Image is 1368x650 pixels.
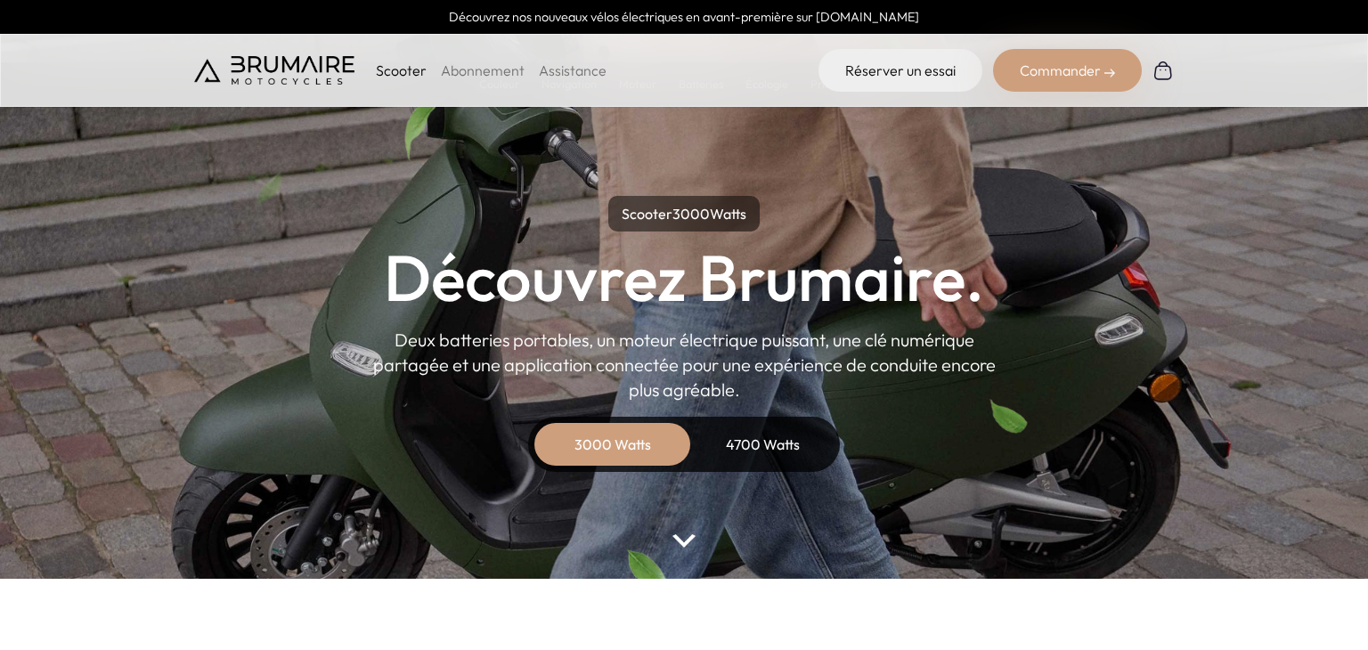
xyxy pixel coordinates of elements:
[1152,60,1174,81] img: Panier
[376,60,427,81] p: Scooter
[993,49,1142,92] div: Commander
[539,61,607,79] a: Assistance
[372,328,996,402] p: Deux batteries portables, un moteur électrique puissant, une clé numérique partagée et une applic...
[541,423,684,466] div: 3000 Watts
[194,56,354,85] img: Brumaire Motocycles
[1104,68,1115,78] img: right-arrow-2.png
[818,49,982,92] a: Réserver un essai
[441,61,525,79] a: Abonnement
[608,196,760,232] p: Scooter Watts
[384,246,984,310] h1: Découvrez Brumaire.
[672,534,696,548] img: arrow-bottom.png
[672,205,710,223] span: 3000
[691,423,834,466] div: 4700 Watts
